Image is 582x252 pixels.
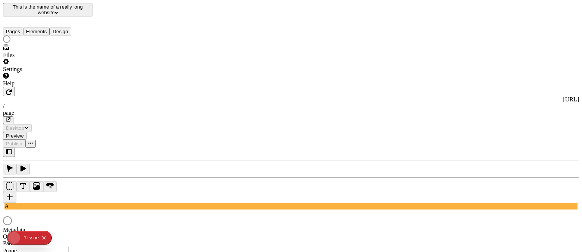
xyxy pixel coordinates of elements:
div: Settings [3,66,92,73]
span: Preview [6,133,23,139]
button: Select site [3,3,92,16]
button: Preview [3,132,26,140]
span: Path [3,240,13,246]
span: Publish [6,141,22,147]
button: Image [30,181,43,192]
span: Online [3,233,19,240]
button: Publish [3,140,25,148]
div: page [3,110,579,116]
button: Text [16,181,30,192]
button: Pages [3,28,23,35]
button: Button [43,181,57,192]
div: / [3,103,579,110]
span: Desktop [6,125,24,131]
button: Box [3,181,16,192]
p: Cookie Test Route [3,6,109,13]
div: Metadata [3,227,92,233]
span: This is the name of a really long website [13,4,83,15]
div: A [4,203,578,210]
button: Design [50,28,71,35]
div: Help [3,80,92,87]
div: Files [3,52,92,59]
button: Desktop [3,124,32,132]
button: Elements [23,28,50,35]
div: [URL] [3,96,579,103]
